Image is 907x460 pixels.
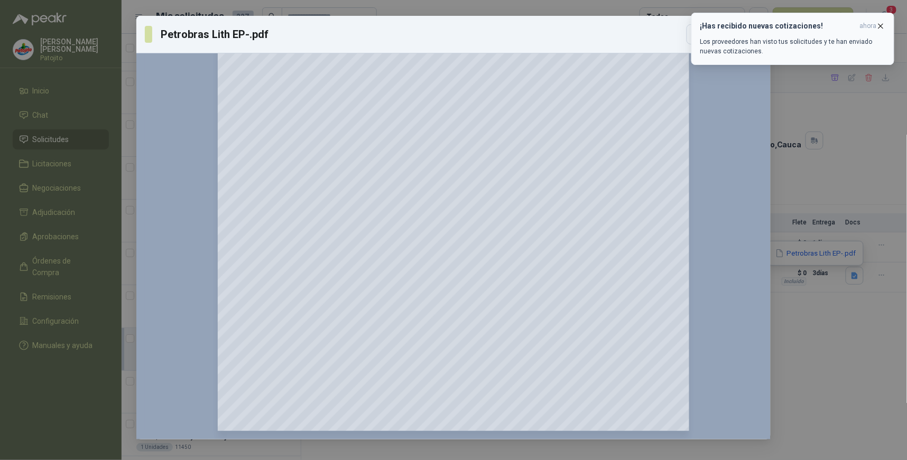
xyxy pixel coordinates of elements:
h3: Petrobras Lith EP-.pdf [161,26,270,42]
h3: ¡Has recibido nuevas cotizaciones! [700,22,856,31]
button: ¡Has recibido nuevas cotizaciones!ahora Los proveedores han visto tus solicitudes y te han enviad... [691,13,894,65]
p: Los proveedores han visto tus solicitudes y te han enviado nuevas cotizaciones. [700,37,885,56]
button: Descargar [687,24,745,44]
span: ahora [860,22,877,31]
